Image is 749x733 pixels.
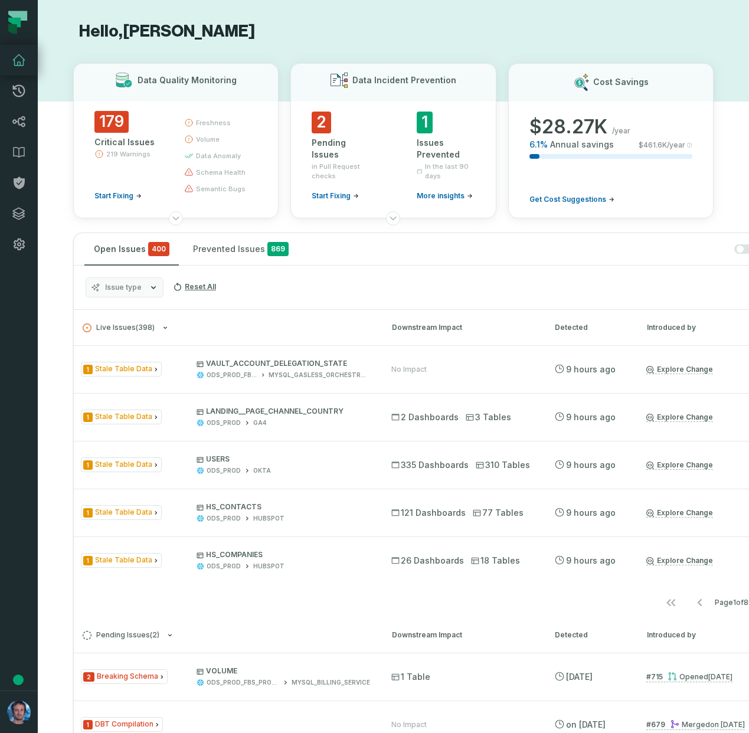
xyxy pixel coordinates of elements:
[710,720,745,729] relative-time: Aug 5, 2025, 2:26 PM GMT+3
[83,323,155,332] span: Live Issues ( 398 )
[593,76,649,88] h3: Cost Savings
[391,365,427,374] div: No Impact
[392,322,534,333] div: Downstream Impact
[83,720,93,729] span: Severity
[197,359,370,368] p: VAULT_ACCOUNT_DELEGATION_STATE
[529,195,614,204] a: Get Cost Suggestions
[207,371,257,379] div: ODS_PROD_FBS_PRODUCT
[81,717,163,732] span: Issue Type
[197,454,370,464] p: USERS
[391,459,469,471] span: 335 Dashboards
[196,168,246,177] span: schema health
[253,466,271,475] div: OKTA
[312,191,359,201] a: Start Fixing
[269,371,370,379] div: MYSQL_GASLESS_ORCHESTRATOR
[312,137,369,161] div: Pending Issues
[94,191,142,201] a: Start Fixing
[83,460,93,470] span: Severity
[13,675,24,685] div: Tooltip anchor
[555,630,626,640] div: Detected
[94,136,163,148] div: Critical Issues
[83,508,93,518] span: Severity
[646,413,713,422] a: Explore Change
[196,151,241,161] span: data anomaly
[612,126,630,136] span: /year
[207,562,241,571] div: ODS_PROD
[708,672,732,681] relative-time: Sep 10, 2025, 10:51 AM GMT+3
[646,460,713,470] a: Explore Change
[391,411,459,423] span: 2 Dashboards
[646,508,713,518] a: Explore Change
[417,191,465,201] span: More insights
[391,507,466,519] span: 121 Dashboards
[73,21,714,42] h1: Hello, [PERSON_NAME]
[392,630,534,640] div: Downstream Impact
[94,191,133,201] span: Start Fixing
[168,277,221,296] button: Reset All
[207,466,241,475] div: ODS_PROD
[391,555,464,567] span: 26 Dashboards
[197,550,370,559] p: HS_COMPANIES
[566,672,593,682] relative-time: Sep 10, 2025, 12:04 PM GMT+3
[668,672,732,681] div: Opened
[83,631,159,640] span: Pending Issues ( 2 )
[352,74,456,86] h3: Data Incident Prevention
[312,191,351,201] span: Start Fixing
[83,413,93,422] span: Severity
[184,233,298,265] button: Prevented Issues
[81,553,162,568] span: Issue Type
[391,720,427,729] div: No Impact
[646,556,713,565] a: Explore Change
[267,242,289,256] span: 869
[555,322,626,333] div: Detected
[417,137,475,161] div: Issues Prevented
[207,514,241,523] div: ODS_PROD
[529,115,607,139] span: $ 28.27K
[476,459,530,471] span: 310 Tables
[196,135,220,144] span: volume
[391,671,430,683] span: 1 Table
[566,460,616,470] relative-time: Sep 11, 2025, 6:25 AM GMT+3
[83,672,94,682] span: Severity
[207,678,279,687] div: ODS_PROD_FBS_PRODUCT
[83,556,93,565] span: Severity
[566,719,606,729] relative-time: Aug 5, 2025, 2:26 PM GMT+3
[639,140,685,150] span: $ 461.6K /year
[81,505,162,520] span: Issue Type
[81,410,162,424] span: Issue Type
[529,195,606,204] span: Get Cost Suggestions
[7,701,31,724] img: avatar of Matan GK
[138,74,237,86] h3: Data Quality Monitoring
[253,562,284,571] div: HUBSPOT
[83,631,371,640] button: Pending Issues(2)
[81,457,162,472] span: Issue Type
[197,666,370,676] p: VOLUME
[105,283,142,292] span: Issue type
[566,555,616,565] relative-time: Sep 11, 2025, 6:25 AM GMT+3
[148,242,169,256] span: critical issues and errors combined
[290,63,496,218] button: Data Incident Prevention2Pending Issuesin Pull Request checksStart Fixing1Issues PreventedIn the ...
[686,591,714,614] button: Go to previous page
[417,112,433,133] span: 1
[84,233,179,265] button: Open Issues
[566,508,616,518] relative-time: Sep 11, 2025, 6:25 AM GMT+3
[197,502,370,512] p: HS_CONTACTS
[197,407,370,416] p: LANDING__PAGE_CHANNEL_COUNTRY
[508,63,714,218] button: Cost Savings$28.27K/year6.1%Annual savings$461.6K/yearGet Cost Suggestions
[425,162,475,181] span: In the last 90 days
[196,118,231,127] span: freshness
[566,364,616,374] relative-time: Sep 11, 2025, 6:25 AM GMT+3
[529,139,548,150] span: 6.1 %
[292,678,370,687] div: MYSQL_BILLING_SERVICE
[196,184,246,194] span: semantic bugs
[81,669,168,684] span: Issue Type
[86,277,163,297] button: Issue type
[670,720,745,729] div: Merged
[73,63,279,218] button: Data Quality Monitoring179Critical Issues219 WarningsStart Fixingfreshnessvolumedata anomalyschem...
[207,418,241,427] div: ODS_PROD
[473,507,524,519] span: 77 Tables
[566,412,616,422] relative-time: Sep 11, 2025, 6:25 AM GMT+3
[657,591,685,614] button: Go to first page
[253,418,266,427] div: GA4
[312,162,369,181] span: in Pull Request checks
